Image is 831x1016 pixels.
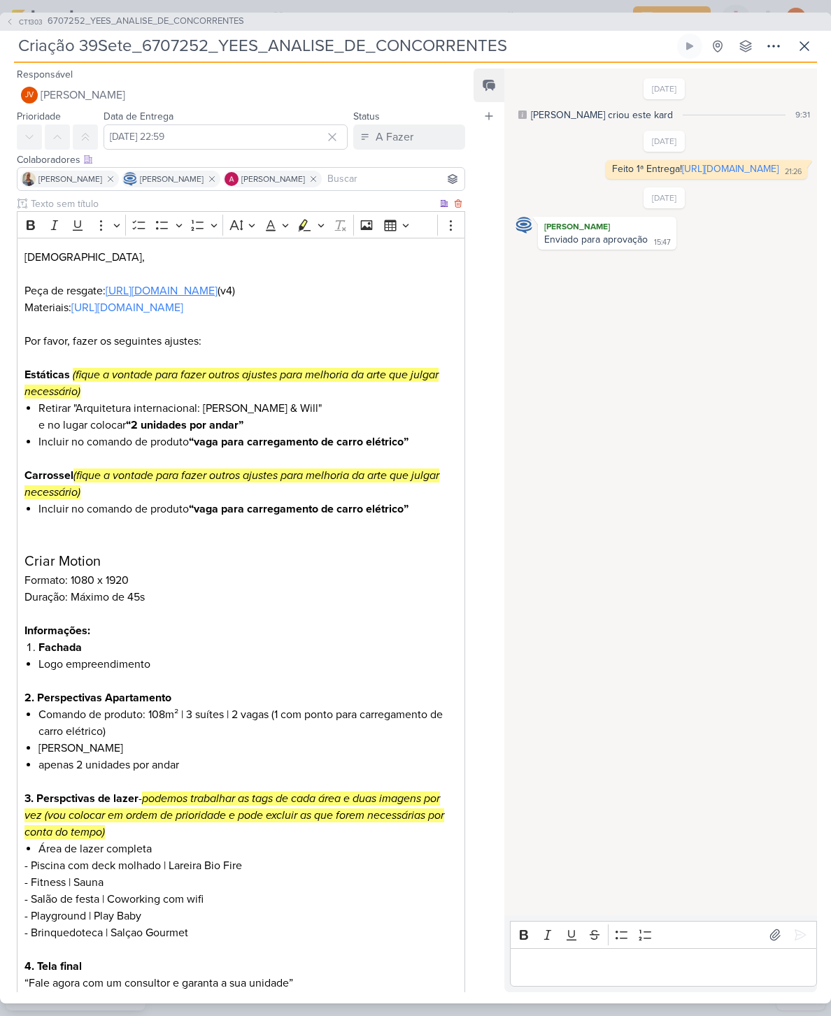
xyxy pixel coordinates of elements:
[17,69,73,80] label: Responsável
[24,959,82,973] strong: 4. Tela final
[24,874,458,891] p: - Fitness | Sauna
[24,368,70,382] strong: Estáticas
[38,656,458,673] li: Logo empreendimento
[24,553,101,570] span: Criar Motion
[38,740,458,757] li: [PERSON_NAME]
[325,171,462,187] input: Buscar
[24,691,171,705] strong: 2. Perspectivas Apartamento
[17,110,61,122] label: Prioridade
[24,790,458,840] p: -
[24,282,458,316] p: Peça de resgate: (v4) Materiais:
[516,217,532,234] img: Caroline Traven De Andrade
[241,173,305,185] span: [PERSON_NAME]
[24,792,138,806] strong: 3. Perspctivas de lazer
[106,284,218,298] a: [URL][DOMAIN_NAME]
[24,792,444,839] mark: podemos trabalhar as tags de cada área e duas imagens por vez (vou colocar em ordem de prioridade...
[24,857,458,874] p: - Piscina com deck molhado | Lareira Bio Fire
[126,418,243,432] strong: “2 unidades por andar”
[531,108,673,122] div: [PERSON_NAME] criou este kard
[38,706,458,740] li: Comando de produto: 108m² | 3 suítes | 2 vagas (1 com ponto para carregamento de carro elétrico)
[104,124,348,150] input: Select a date
[24,468,73,482] strong: Carrossel
[140,173,204,185] span: [PERSON_NAME]
[38,434,458,450] li: Incluir no comando de produto
[225,172,239,186] img: Alessandra Gomes
[24,624,90,638] strong: Informações:
[353,110,380,122] label: Status
[25,92,34,99] p: JV
[684,41,695,52] div: Ligar relógio
[123,172,137,186] img: Caroline Traven De Andrade
[544,234,648,245] div: Enviado para aprovação
[612,163,779,175] div: Feito 1ª Entrega!
[376,129,413,145] div: A Fazer
[24,368,439,399] mark: (fique a vontade para fazer outros ajustes para melhoria da arte que julgar necessário)
[22,172,36,186] img: Iara Santos
[17,83,465,108] button: JV [PERSON_NAME]
[541,220,674,234] div: [PERSON_NAME]
[785,166,802,178] div: 21:26
[24,249,458,266] p: [DEMOGRAPHIC_DATA],
[41,87,125,103] span: [PERSON_NAME]
[28,196,437,211] input: Texto sem título
[24,468,439,499] mark: (fique a vontade para fazer outros ajustes para melhoria da arte que julgar necessário)
[38,757,458,773] li: apenas 2 unidades por andar
[38,501,458,517] li: Incluir no comando de produto
[104,110,173,122] label: Data de Entrega
[24,975,458,992] p: “Fale agora com um consultor e garanta a sua unidade”
[24,908,458,941] p: - Playground | Play Baby - Brinquedoteca | Salçao Gourmet
[510,948,817,987] div: Editor editing area: main
[17,152,465,167] div: Colaboradores
[189,502,409,516] strong: “vaga para carregamento de carro elétrico”
[21,87,38,103] div: Joney Viana
[38,173,102,185] span: [PERSON_NAME]
[17,211,465,238] div: Editor toolbar
[682,163,779,175] a: [URL][DOMAIN_NAME]
[795,108,810,121] div: 9:31
[38,641,82,654] strong: Fachada
[14,34,674,59] input: Kard Sem Título
[24,992,458,1008] p: Logo [PERSON_NAME]
[353,124,465,150] button: A Fazer
[38,400,458,434] li: Retirar "Arquitetura internacional: [PERSON_NAME] & Will" e no lugar colocar
[38,840,458,857] li: Área de lazer completa
[510,921,817,948] div: Editor toolbar
[654,237,671,248] div: 15:47
[24,891,458,908] p: - Salão de festa | Coworking com wifi
[71,301,183,315] a: [URL][DOMAIN_NAME]
[189,435,409,449] strong: “vaga para carregamento de carro elétrico”
[24,551,458,622] p: Formato: 1080 x 1920 Duração: Máximo de 45s
[24,333,458,366] p: Por favor, fazer os seguintes ajustes:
